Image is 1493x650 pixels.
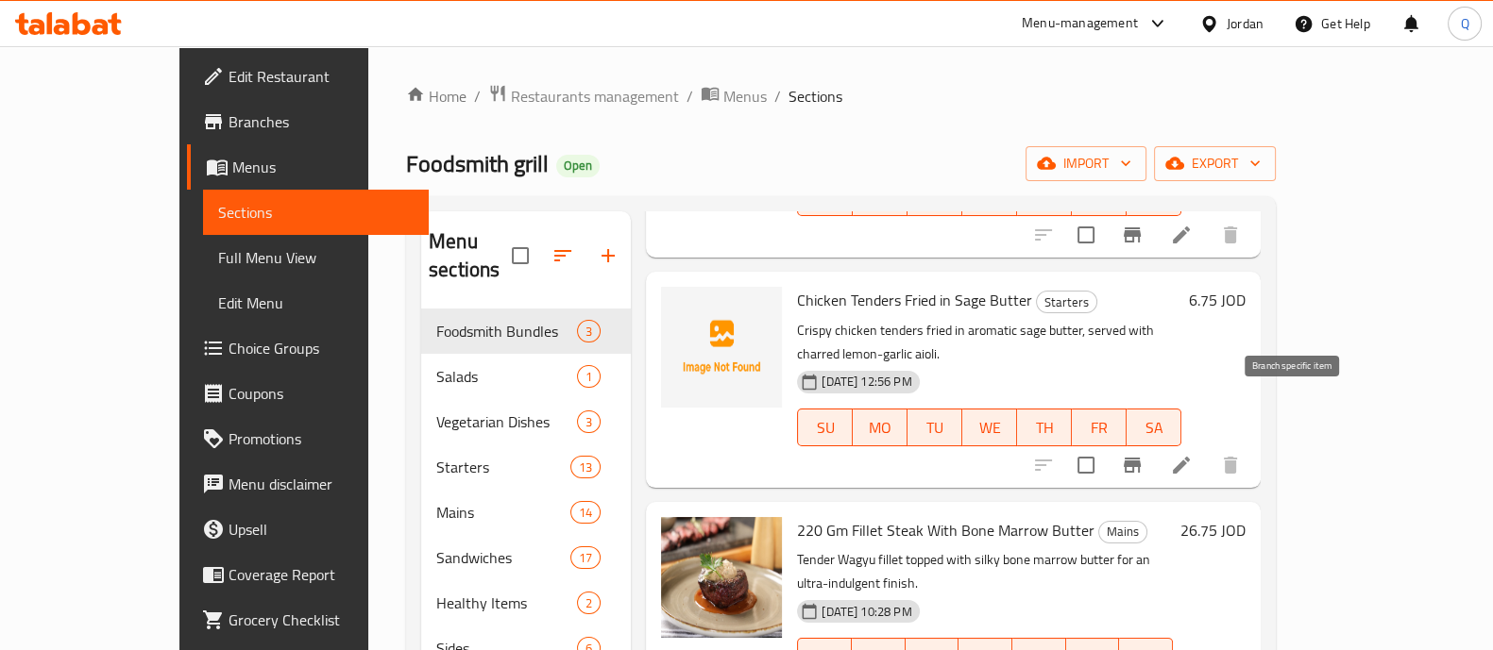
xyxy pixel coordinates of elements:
button: FR [1072,408,1127,446]
span: 13 [571,458,600,476]
button: import [1026,146,1146,181]
span: 3 [578,323,600,341]
li: / [474,85,481,108]
span: Select to update [1066,215,1106,255]
div: Mains14 [421,490,631,535]
span: Q [1460,13,1468,34]
button: TU [908,408,962,446]
span: Menu disclaimer [229,473,414,495]
div: items [577,592,601,614]
span: export [1169,152,1261,175]
span: SA [1134,184,1174,211]
span: Coupons [229,382,414,405]
div: items [570,456,601,478]
div: items [577,365,601,388]
nav: breadcrumb [406,84,1276,108]
span: Grocery Checklist [229,608,414,631]
span: FR [1079,414,1119,442]
a: Choice Groups [187,325,429,371]
a: Menu disclaimer [187,461,429,507]
span: 220 Gm Fillet Steak With Bone Marrow Butter [797,516,1094,544]
span: Foodsmith grill [406,142,549,185]
span: Healthy Items [436,592,577,614]
div: Foodsmith Bundles [436,320,577,342]
a: Coupons [187,371,429,416]
div: Menu-management [1022,12,1138,35]
p: Tender Wagyu fillet topped with silky bone marrow butter for an ultra-indulgent finish. [797,548,1173,595]
span: Edit Menu [218,292,414,314]
span: Coverage Report [229,563,414,586]
div: Starters13 [421,444,631,490]
a: Edit Restaurant [187,54,429,99]
span: Mains [1099,521,1146,542]
span: Restaurants management [511,85,679,108]
a: Full Menu View [203,235,429,280]
span: Menus [723,85,767,108]
span: Full Menu View [218,246,414,269]
button: SA [1127,408,1181,446]
button: Branch-specific-item [1110,212,1155,258]
span: Promotions [229,427,414,450]
a: Promotions [187,416,429,461]
a: Grocery Checklist [187,597,429,642]
span: 3 [578,413,600,431]
h6: 6.75 JOD [1189,287,1246,313]
a: Upsell [187,507,429,552]
button: Add section [585,233,631,278]
div: Starters [1036,291,1097,313]
span: 2 [578,594,600,612]
span: Starters [436,456,570,478]
button: export [1154,146,1276,181]
span: Mains [436,501,570,524]
div: items [577,320,601,342]
a: Menus [187,144,429,190]
a: Coverage Report [187,552,429,597]
a: Sections [203,190,429,235]
div: Mains [1098,521,1147,543]
span: Sandwiches [436,546,570,569]
span: Sections [218,201,414,224]
button: SU [797,408,853,446]
img: Chicken Tenders Fried in Sage Butter [661,287,782,408]
span: Chicken Tenders Fried in Sage Butter [797,286,1032,314]
span: import [1041,152,1131,175]
span: SU [806,184,845,211]
span: [DATE] 10:28 PM [814,603,919,621]
div: Salads1 [421,354,631,399]
span: Salads [436,365,577,388]
span: Sort sections [540,233,585,278]
button: TH [1017,408,1072,446]
span: Menus [232,156,414,178]
button: delete [1208,442,1253,488]
span: Choice Groups [229,337,414,359]
div: Vegetarian Dishes3 [421,399,631,444]
div: Jordan [1227,13,1264,34]
a: Edit menu item [1170,454,1193,476]
button: WE [962,408,1017,446]
span: Edit Restaurant [229,65,414,88]
span: TH [1025,184,1064,211]
li: / [774,85,781,108]
a: Edit menu item [1170,224,1193,246]
span: 1 [578,368,600,386]
span: 17 [571,549,600,567]
a: Restaurants management [488,84,679,108]
div: items [570,501,601,524]
button: delete [1208,212,1253,258]
div: items [570,546,601,569]
img: 220 Gm Fillet Steak With Bone Marrow Butter [661,517,782,638]
span: Select all sections [500,236,540,275]
div: Healthy Items2 [421,580,631,625]
span: MO [860,184,900,211]
a: Home [406,85,467,108]
span: Upsell [229,518,414,541]
a: Menus [701,84,767,108]
div: Sandwiches17 [421,535,631,580]
span: SU [806,414,845,442]
div: Vegetarian Dishes [436,410,577,433]
div: Open [556,155,600,177]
